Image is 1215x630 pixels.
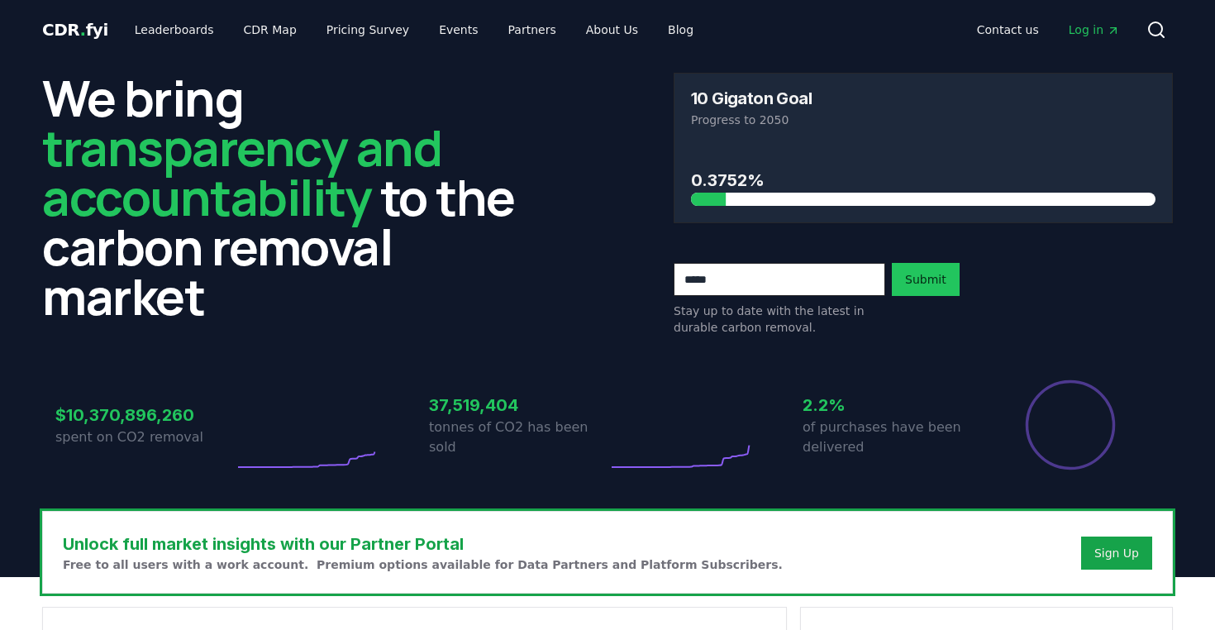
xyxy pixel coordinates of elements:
[691,90,812,107] h3: 10 Gigaton Goal
[803,393,981,418] h3: 2.2%
[42,18,108,41] a: CDR.fyi
[1055,15,1133,45] a: Log in
[1069,21,1120,38] span: Log in
[80,20,86,40] span: .
[429,393,607,418] h3: 37,519,404
[63,556,783,573] p: Free to all users with a work account. Premium options available for Data Partners and Platform S...
[573,15,651,45] a: About Us
[964,15,1133,45] nav: Main
[121,15,227,45] a: Leaderboards
[231,15,310,45] a: CDR Map
[429,418,607,457] p: tonnes of CO2 has been sold
[42,73,541,321] h2: We bring to the carbon removal market
[42,20,108,40] span: CDR fyi
[495,15,569,45] a: Partners
[1081,537,1152,570] button: Sign Up
[121,15,707,45] nav: Main
[655,15,707,45] a: Blog
[55,403,234,427] h3: $10,370,896,260
[1094,545,1139,561] a: Sign Up
[674,303,885,336] p: Stay up to date with the latest in durable carbon removal.
[42,113,441,231] span: transparency and accountability
[964,15,1052,45] a: Contact us
[426,15,491,45] a: Events
[892,263,960,296] button: Submit
[691,112,1155,128] p: Progress to 2050
[691,168,1155,193] h3: 0.3752%
[55,427,234,447] p: spent on CO2 removal
[63,532,783,556] h3: Unlock full market insights with our Partner Portal
[313,15,422,45] a: Pricing Survey
[803,418,981,457] p: of purchases have been delivered
[1024,379,1117,471] div: Percentage of sales delivered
